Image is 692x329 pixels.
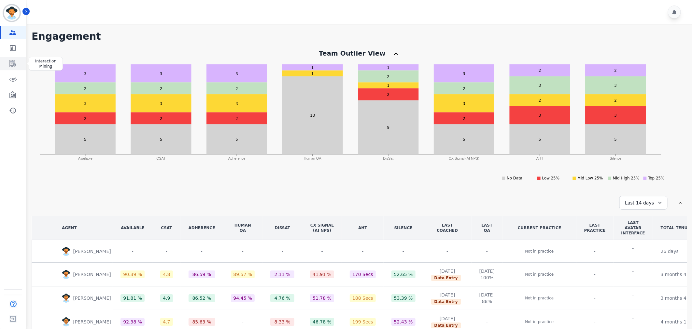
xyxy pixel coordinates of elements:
p: [PERSON_NAME] [73,271,113,278]
div: - [584,295,606,301]
div: 91.81 % [123,295,142,301]
div: CX Signal (AI NPS) [310,223,334,233]
text: 5 [463,137,466,142]
text: Mid Low 25% [578,176,603,181]
p: [PERSON_NAME] [73,295,113,301]
div: - [391,247,416,255]
text: 3 [539,113,541,118]
div: 170 Secs [352,271,373,278]
span: Data Entry [431,322,461,328]
div: 2.11 % [275,271,290,278]
text: DisSat [383,156,394,160]
text: Human QA [304,156,321,160]
text: 5 [236,137,238,142]
div: 89.57 % [233,271,252,278]
div: 100% [479,274,495,281]
text: 5 [160,137,162,142]
text: CX Signal (AI NPS) [449,156,479,160]
text: Top 25% [648,176,665,181]
div: - [431,248,464,255]
div: - [160,247,173,255]
p: Not in practice [525,295,554,301]
img: Rounded avatar [62,247,70,256]
img: Rounded avatar [62,317,70,326]
div: 51.78 % [313,295,332,301]
img: Rounded avatar [62,294,70,303]
text: 3 [160,72,162,76]
text: 3 [160,101,162,106]
span: Data Entry [431,299,461,305]
div: - [231,318,255,326]
text: CSAT [157,156,166,160]
div: - [584,271,606,278]
p: Not in practice [525,319,554,325]
p: [PERSON_NAME] [73,248,113,255]
text: Adherence [228,156,245,160]
text: Mid High 25% [613,176,640,181]
div: - [350,247,376,255]
div: 46.78 % [313,319,332,325]
text: 1 [311,65,314,70]
text: 2 [160,116,162,121]
text: 2 [463,86,466,91]
div: [DATE] [479,292,495,298]
div: 53.39 % [394,295,413,301]
div: - [120,247,145,255]
div: 90.39 % [123,271,142,278]
text: 2 [84,116,87,121]
div: 4.76 % [275,295,290,301]
div: - [270,247,294,255]
div: LAST COACHED [431,223,464,233]
div: - [632,268,634,274]
div: 86.59 % [192,271,211,278]
div: 4.8 [163,271,170,278]
text: 3 [236,101,238,106]
div: 199 Secs [352,319,373,325]
text: 1 [311,72,314,76]
div: Available [120,225,145,230]
div: 4.9 [163,295,170,301]
div: LAST QA [479,223,495,233]
h1: Engagement [32,31,687,42]
div: - [189,247,215,255]
text: 5 [84,137,87,142]
div: AGENT [62,225,77,230]
div: CURRENT PRACTICE [510,225,569,230]
div: 8.33 % [275,319,290,325]
div: CSAT [160,225,173,230]
div: 88% [479,298,495,305]
text: 1 [387,83,390,88]
div: 86.52 % [192,295,211,301]
text: 3 [84,101,87,106]
div: DisSat [270,225,294,230]
text: 2 [84,86,87,91]
text: 2 [387,92,390,97]
div: [DATE] [431,315,464,322]
img: Bordered avatar [4,5,20,21]
div: - [632,292,634,298]
div: [DATE] [431,292,464,298]
div: 85.63 % [192,319,211,325]
span: Data Entry [431,275,461,281]
text: 3 [614,113,617,118]
p: [PERSON_NAME] [73,319,113,325]
text: 5 [539,137,541,142]
div: 52.65 % [394,271,413,278]
div: LAST AVATAR INTERFACE [621,220,645,236]
text: 13 [310,113,315,118]
div: - [310,247,334,255]
img: Rounded avatar [62,270,70,279]
text: 3 [84,72,87,76]
text: 3 [463,72,466,76]
p: Not in practice [525,271,554,278]
div: LAST PRACTICE [584,223,606,233]
div: 188 Secs [352,295,373,301]
div: 41.91 % [313,271,332,278]
text: AHT [536,156,544,160]
div: Last 14 days [619,196,668,210]
div: - [584,319,606,325]
text: 3 [463,101,466,106]
text: 2 [236,86,238,91]
text: 1 [387,65,390,70]
div: - [479,248,495,255]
